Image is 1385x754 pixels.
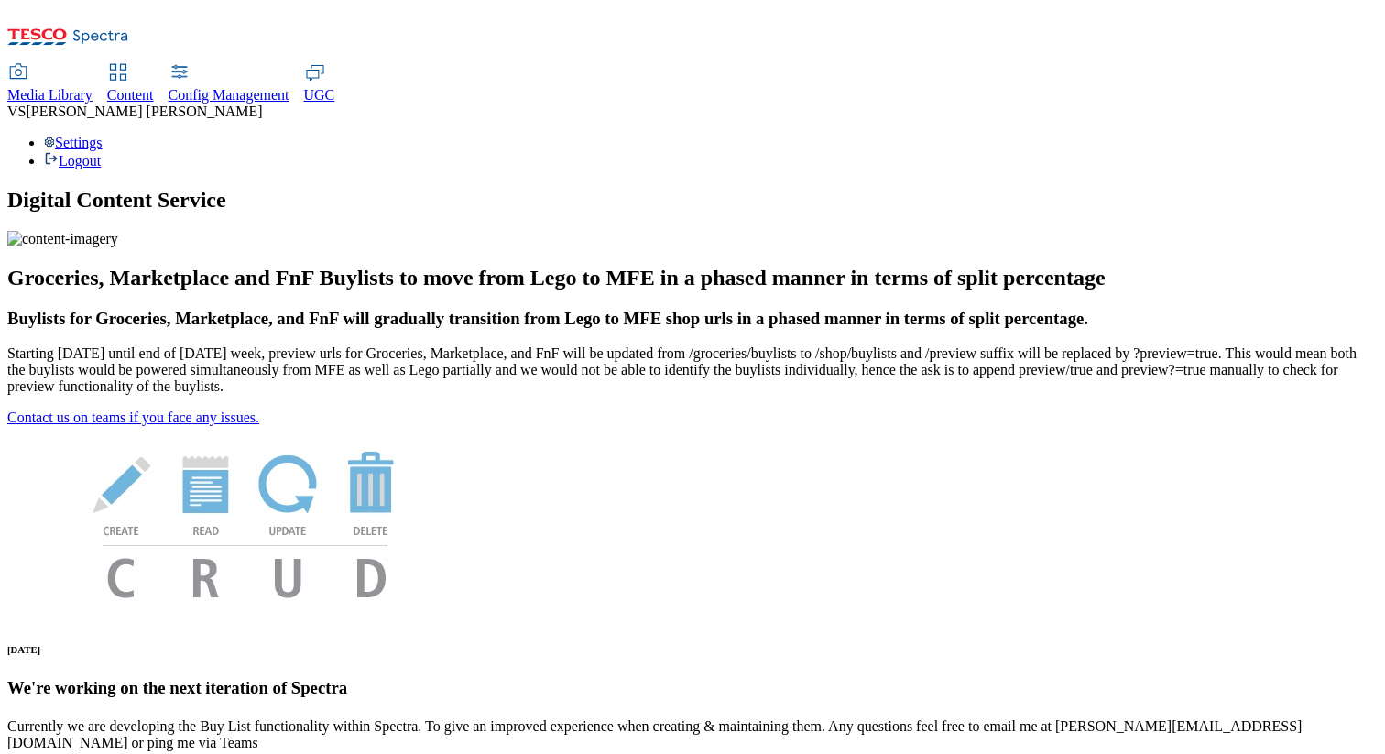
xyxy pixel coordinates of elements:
a: Contact us on teams if you face any issues. [7,410,259,425]
p: Starting [DATE] until end of [DATE] week, preview urls for Groceries, Marketplace, and FnF will b... [7,345,1378,395]
span: VS [7,104,26,119]
a: Settings [44,135,103,150]
h2: Groceries, Marketplace and FnF Buylists to move from Lego to MFE in a phased manner in terms of s... [7,266,1378,290]
a: Config Management [169,65,289,104]
img: content-imagery [7,231,118,247]
h3: Buylists for Groceries, Marketplace, and FnF will gradually transition from Lego to MFE shop urls... [7,309,1378,329]
span: [PERSON_NAME] [PERSON_NAME] [26,104,262,119]
span: Config Management [169,87,289,103]
a: Media Library [7,65,93,104]
h6: [DATE] [7,644,1378,655]
a: Content [107,65,154,104]
img: News Image [7,426,484,617]
span: Content [107,87,154,103]
a: Logout [44,153,101,169]
p: Currently we are developing the Buy List functionality within Spectra. To give an improved experi... [7,718,1378,751]
span: Media Library [7,87,93,103]
h3: We're working on the next iteration of Spectra [7,678,1378,698]
a: UGC [304,65,335,104]
h1: Digital Content Service [7,188,1378,213]
span: UGC [304,87,335,103]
